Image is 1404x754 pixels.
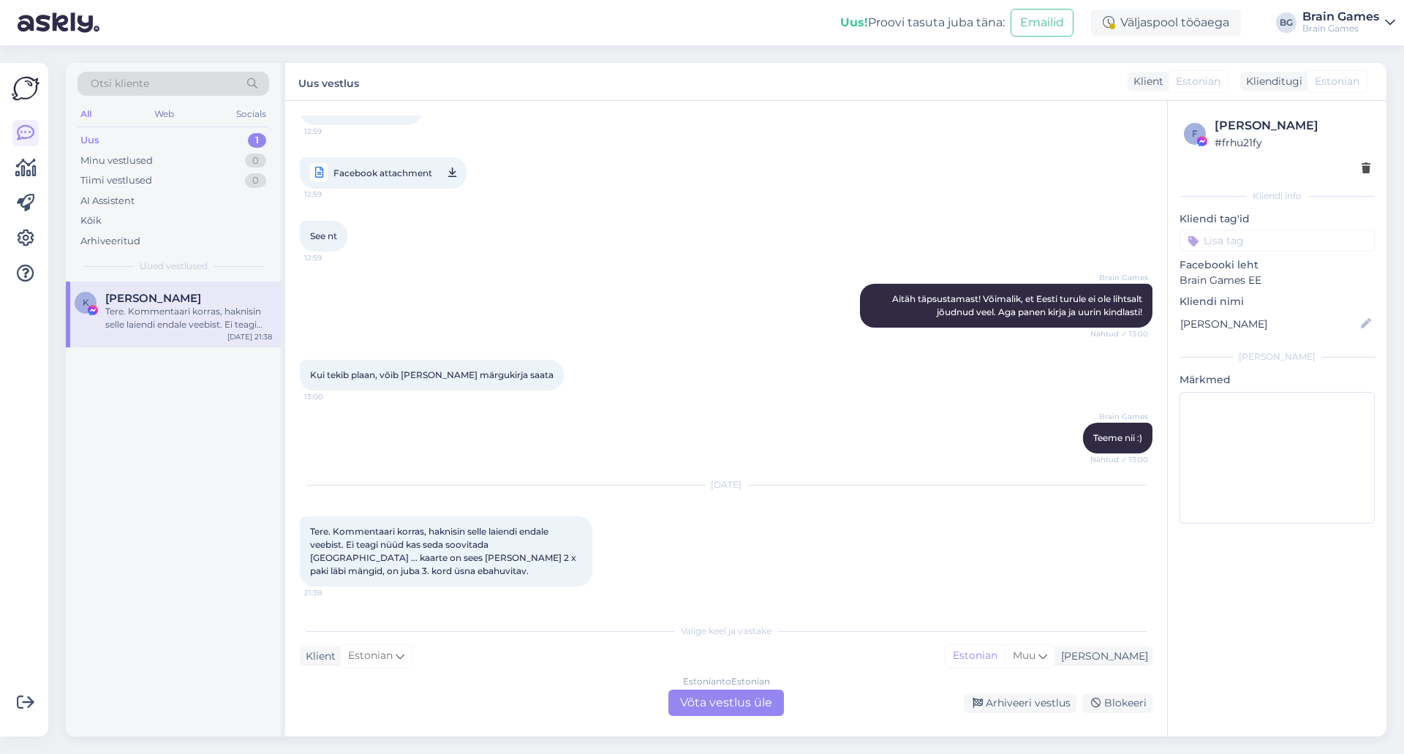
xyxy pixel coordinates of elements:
[946,645,1005,667] div: Estonian
[1176,74,1220,89] span: Estonian
[1180,230,1375,252] input: Lisa tag
[80,234,140,249] div: Arhiveeritud
[80,173,152,188] div: Tiimi vestlused
[1215,135,1370,151] div: # frhu21fy
[1090,454,1148,465] span: Nähtud ✓ 13:00
[1055,649,1148,664] div: [PERSON_NAME]
[83,297,89,308] span: K
[12,75,39,102] img: Askly Logo
[1011,9,1073,37] button: Emailid
[304,391,359,402] span: 13:00
[248,133,266,148] div: 1
[683,675,770,688] div: Estonian to Estonian
[1192,128,1198,139] span: f
[1091,10,1241,36] div: Väljaspool tööaega
[1240,74,1302,89] div: Klienditugi
[1180,350,1375,363] div: [PERSON_NAME]
[1082,693,1152,713] div: Blokeeri
[1093,432,1142,443] span: Teeme nii :)
[348,648,393,664] span: Estonian
[227,331,272,342] div: [DATE] 21:38
[300,478,1152,491] div: [DATE]
[1128,74,1163,89] div: Klient
[310,369,554,380] span: Kui tekib plaan, võib [PERSON_NAME] märgukirja saata
[333,164,432,182] span: Facebook attachment
[892,293,1144,317] span: Aitäh täpsustamast! Võimalik, et Eesti turule ei ole lihtsalt jõudnud veel. Aga panen kirja ja uu...
[304,185,359,203] span: 12:59
[91,76,149,91] span: Otsi kliente
[1302,23,1379,34] div: Brain Games
[840,14,1005,31] div: Proovi tasuta juba täna:
[1180,294,1375,309] p: Kliendi nimi
[1013,649,1035,662] span: Muu
[964,693,1076,713] div: Arhiveeri vestlus
[1215,117,1370,135] div: [PERSON_NAME]
[80,214,102,228] div: Kõik
[1276,12,1297,33] div: BG
[245,154,266,168] div: 0
[300,649,336,664] div: Klient
[80,154,153,168] div: Minu vestlused
[105,305,272,331] div: Tere. Kommentaari korras, haknisin selle laiendi endale veebist. Ei teagi nüüd kas seda soovitada...
[310,526,578,576] span: Tere. Kommentaari korras, haknisin selle laiendi endale veebist. Ei teagi nüüd kas seda soovitada...
[1180,273,1375,288] p: Brain Games EE
[300,157,467,189] a: Facebook attachment12:59
[245,173,266,188] div: 0
[1180,372,1375,388] p: Märkmed
[233,105,269,124] div: Socials
[1180,257,1375,273] p: Facebooki leht
[840,15,868,29] b: Uus!
[298,72,359,91] label: Uus vestlus
[1180,316,1358,332] input: Lisa nimi
[80,133,99,148] div: Uus
[1093,272,1148,283] span: Brain Games
[304,587,359,598] span: 21:38
[1180,211,1375,227] p: Kliendi tag'id
[1315,74,1359,89] span: Estonian
[668,690,784,716] div: Võta vestlus üle
[1302,11,1395,34] a: Brain GamesBrain Games
[1302,11,1379,23] div: Brain Games
[304,252,359,263] span: 12:59
[80,194,135,208] div: AI Assistent
[300,625,1152,638] div: Valige keel ja vastake
[1180,189,1375,203] div: Kliendi info
[1090,328,1148,339] span: Nähtud ✓ 13:00
[304,126,359,137] span: 12:59
[1093,411,1148,422] span: Brain Games
[78,105,94,124] div: All
[310,230,337,241] span: See nt
[105,292,201,305] span: Krister Põllupüü
[151,105,177,124] div: Web
[140,260,208,273] span: Uued vestlused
